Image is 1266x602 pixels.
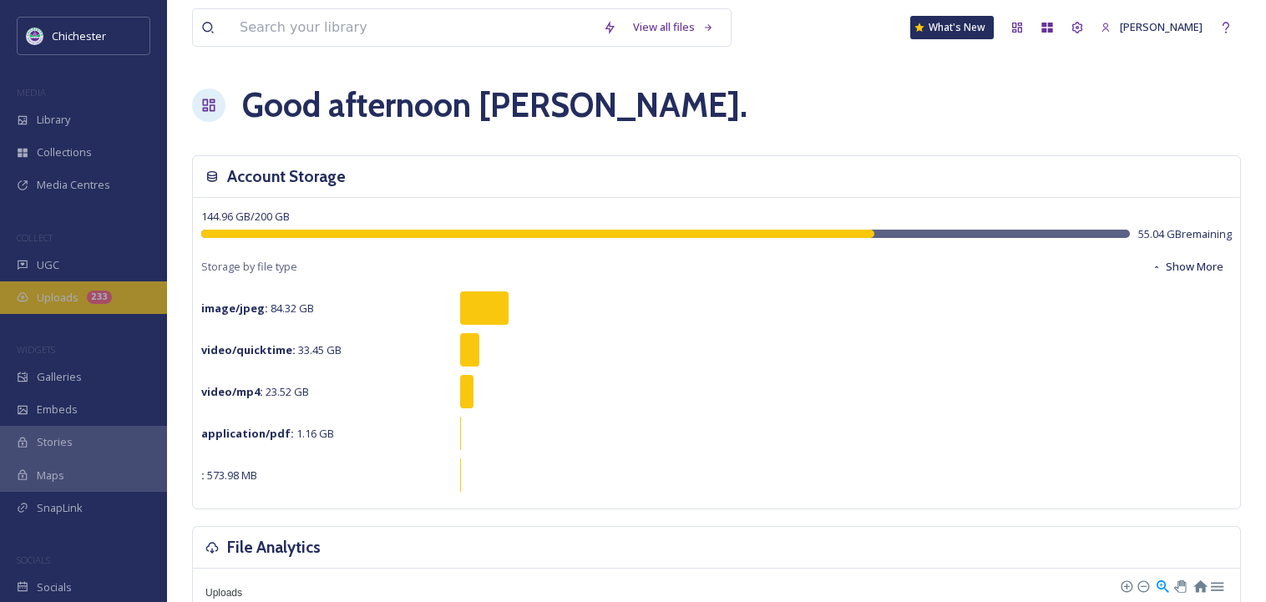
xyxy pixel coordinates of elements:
input: Search your library [231,9,595,46]
span: [PERSON_NAME] [1120,19,1203,34]
span: Galleries [37,369,82,385]
a: [PERSON_NAME] [1092,11,1211,43]
strong: : [201,468,205,483]
span: WIDGETS [17,343,55,356]
span: Stories [37,434,73,450]
span: SOCIALS [17,554,50,566]
strong: video/quicktime : [201,342,296,357]
img: Logo_of_Chichester_District_Council.png [27,28,43,44]
span: Library [37,112,70,128]
div: Selection Zoom [1155,578,1169,592]
span: Maps [37,468,64,483]
span: Media Centres [37,177,110,193]
span: 33.45 GB [201,342,342,357]
strong: application/pdf : [201,426,294,441]
div: Panning [1174,580,1184,590]
span: 573.98 MB [201,468,257,483]
h3: File Analytics [227,535,321,559]
span: COLLECT [17,231,53,244]
span: UGC [37,257,59,273]
a: View all files [625,11,722,43]
span: 55.04 GB remaining [1138,226,1232,242]
span: MEDIA [17,86,46,99]
span: Collections [37,144,92,160]
span: Storage by file type [201,259,297,275]
span: SnapLink [37,500,83,516]
div: 233 [87,291,112,304]
div: Menu [1209,578,1223,592]
h3: Account Storage [227,164,346,189]
span: Uploads [193,587,242,599]
a: What's New [910,16,994,39]
span: Socials [37,579,72,595]
span: 23.52 GB [201,384,309,399]
span: 1.16 GB [201,426,334,441]
div: Zoom Out [1137,579,1148,591]
strong: image/jpeg : [201,301,268,316]
span: Chichester [52,28,106,43]
button: Show More [1143,250,1232,283]
strong: video/mp4 : [201,384,263,399]
span: Uploads [37,290,78,306]
div: Zoom In [1120,579,1132,591]
span: 84.32 GB [201,301,314,316]
div: Reset Zoom [1193,578,1207,592]
span: 144.96 GB / 200 GB [201,209,290,224]
span: Embeds [37,402,78,417]
h1: Good afternoon [PERSON_NAME] . [242,80,747,130]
